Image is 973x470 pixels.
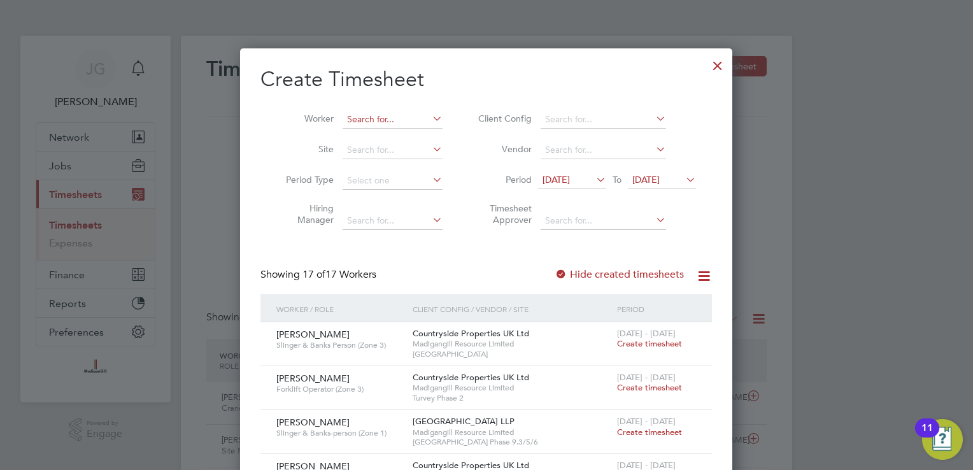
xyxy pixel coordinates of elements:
[276,143,334,155] label: Site
[474,174,532,185] label: Period
[302,268,376,281] span: 17 Workers
[413,383,611,393] span: Madigangill Resource Limited
[617,382,682,393] span: Create timesheet
[474,113,532,124] label: Client Config
[343,141,443,159] input: Search for...
[617,372,676,383] span: [DATE] - [DATE]
[276,340,403,350] span: Slinger & Banks Person (Zone 3)
[343,212,443,230] input: Search for...
[474,203,532,225] label: Timesheet Approver
[413,372,529,383] span: Countryside Properties UK Ltd
[609,171,625,188] span: To
[276,329,350,340] span: [PERSON_NAME]
[617,328,676,339] span: [DATE] - [DATE]
[413,328,529,339] span: Countryside Properties UK Ltd
[276,428,403,438] span: Slinger & Banks-person (Zone 1)
[543,174,570,185] span: [DATE]
[632,174,660,185] span: [DATE]
[413,339,611,349] span: Madigangill Resource Limited
[474,143,532,155] label: Vendor
[276,373,350,384] span: [PERSON_NAME]
[343,172,443,190] input: Select one
[302,268,325,281] span: 17 of
[413,416,515,427] span: [GEOGRAPHIC_DATA] LLP
[343,111,443,129] input: Search for...
[413,393,611,403] span: Turvey Phase 2
[276,417,350,428] span: [PERSON_NAME]
[276,174,334,185] label: Period Type
[276,203,334,225] label: Hiring Manager
[541,141,666,159] input: Search for...
[260,268,379,281] div: Showing
[617,416,676,427] span: [DATE] - [DATE]
[260,66,712,93] h2: Create Timesheet
[276,384,403,394] span: Forklift Operator (Zone 3)
[413,437,611,447] span: [GEOGRAPHIC_DATA] Phase 9.3/5/6
[614,294,699,324] div: Period
[921,428,933,445] div: 11
[413,349,611,359] span: [GEOGRAPHIC_DATA]
[617,338,682,349] span: Create timesheet
[413,427,611,438] span: Madigangill Resource Limited
[276,113,334,124] label: Worker
[555,268,684,281] label: Hide created timesheets
[922,419,963,460] button: Open Resource Center, 11 new notifications
[541,111,666,129] input: Search for...
[617,427,682,438] span: Create timesheet
[273,294,409,324] div: Worker / Role
[541,212,666,230] input: Search for...
[409,294,614,324] div: Client Config / Vendor / Site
